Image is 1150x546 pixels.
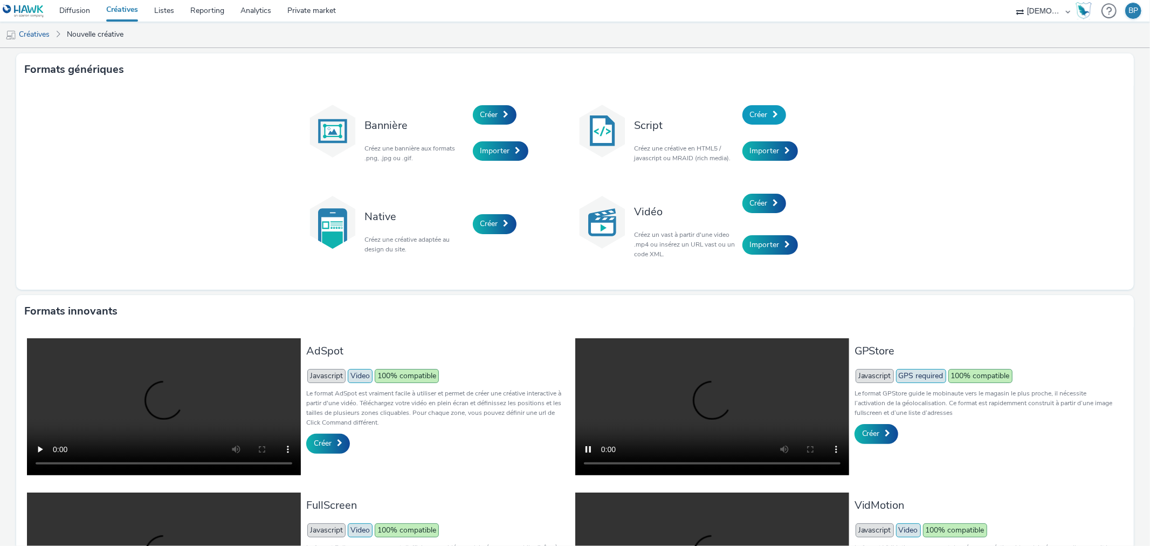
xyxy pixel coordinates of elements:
[473,214,517,234] a: Créer
[5,30,16,40] img: mobile
[307,369,346,383] span: Javascript
[923,523,987,537] span: 100% compatible
[480,110,498,120] span: Créer
[856,369,894,383] span: Javascript
[1076,2,1092,19] img: Hawk Academy
[306,344,569,358] h3: AdSpot
[314,438,332,448] span: Créer
[742,141,798,161] a: Importer
[3,4,44,18] img: undefined Logo
[896,369,946,383] span: GPS required
[365,209,467,224] h3: Native
[306,104,360,158] img: banner.svg
[862,428,880,439] span: Créer
[742,194,786,213] a: Créer
[348,523,373,537] span: Video
[365,235,467,254] p: Créez une créative adaptée au design du site.
[575,195,629,249] img: video.svg
[24,62,124,78] h3: Formats génériques
[306,498,569,513] h3: FullScreen
[635,118,737,133] h3: Script
[750,146,780,156] span: Importer
[750,110,768,120] span: Créer
[855,498,1118,513] h3: VidMotion
[24,303,118,319] h3: Formats innovants
[635,230,737,259] p: Créez un vast à partir d'une video .mp4 ou insérez un URL vast ou un code XML.
[365,118,467,133] h3: Bannière
[855,344,1118,358] h3: GPStore
[306,388,569,427] p: Le format AdSpot est vraiment facile à utiliser et permet de créer une créative interactive à par...
[742,105,786,125] a: Créer
[856,523,894,537] span: Javascript
[348,369,373,383] span: Video
[61,22,129,47] a: Nouvelle créative
[375,523,439,537] span: 100% compatible
[855,388,1118,418] p: Le format GPStore guide le mobinaute vers le magasin le plus proche, il nécessite l’activation de...
[473,105,517,125] a: Créer
[306,434,350,453] a: Créer
[375,369,439,383] span: 100% compatible
[307,523,346,537] span: Javascript
[855,424,898,443] a: Créer
[1128,3,1138,19] div: BP
[948,369,1013,383] span: 100% compatible
[473,141,528,161] a: Importer
[742,235,798,255] a: Importer
[1076,2,1096,19] a: Hawk Academy
[635,204,737,219] h3: Vidéo
[365,144,467,163] p: Créez une bannière aux formats .png, .jpg ou .gif.
[896,523,921,537] span: Video
[480,219,498,229] span: Créer
[750,198,768,208] span: Créer
[306,195,360,249] img: native.svg
[480,146,510,156] span: Importer
[635,144,737,163] p: Créez une créative en HTML5 / javascript ou MRAID (rich media).
[750,240,780,250] span: Importer
[575,104,629,158] img: code.svg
